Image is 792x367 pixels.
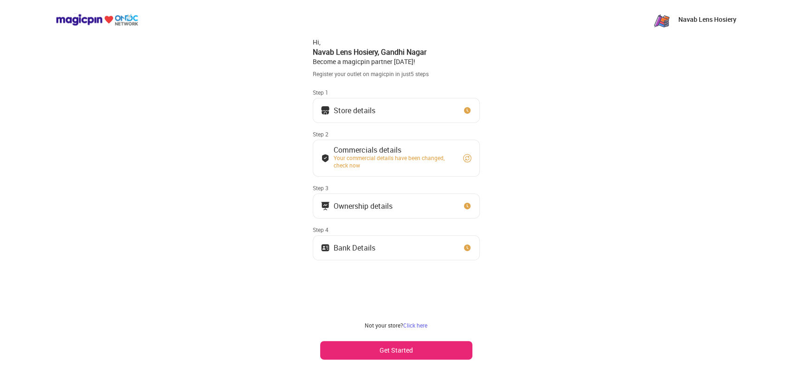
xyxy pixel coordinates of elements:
button: Get Started [320,341,472,360]
div: Step 3 [313,184,480,192]
div: Your commercial details have been changed, check now [334,154,454,169]
p: Navab Lens Hosiery [678,15,736,24]
img: storeIcon.9b1f7264.svg [321,106,330,115]
img: ownership_icon.37569ceb.svg [321,243,330,252]
button: Bank Details [313,235,480,260]
div: Store details [334,108,375,113]
img: bank_details_tick.fdc3558c.svg [321,154,330,163]
img: ondc-logo-new-small.8a59708e.svg [56,13,138,26]
a: Click here [403,322,427,329]
img: clock_icon_new.67dbf243.svg [463,243,472,252]
div: Register your outlet on magicpin in just 5 steps [313,70,480,78]
button: Store details [313,98,480,123]
img: refresh_circle.10b5a287.svg [463,154,472,163]
img: zN8eeJ7_1yFC7u6ROh_yaNnuSMByXp4ytvKet0ObAKR-3G77a2RQhNqTzPi8_o_OMQ7Yu_PgX43RpeKyGayj_rdr-Pw [652,10,671,29]
button: Commercials detailsYour commercial details have been changed, check now [313,140,480,177]
button: Ownership details [313,193,480,219]
img: clock_icon_new.67dbf243.svg [463,201,472,211]
div: Hi, Become a magicpin partner [DATE]! [313,38,480,66]
div: Step 2 [313,130,480,138]
img: commercials_icon.983f7837.svg [321,201,330,211]
div: Ownership details [334,204,393,208]
div: Bank Details [334,245,375,250]
div: Navab Lens Hosiery , Gandhi Nagar [313,47,480,57]
span: Not your store? [365,322,403,329]
div: Commercials details [334,148,454,152]
img: clock_icon_new.67dbf243.svg [463,106,472,115]
div: Step 4 [313,226,480,233]
div: Step 1 [313,89,480,96]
